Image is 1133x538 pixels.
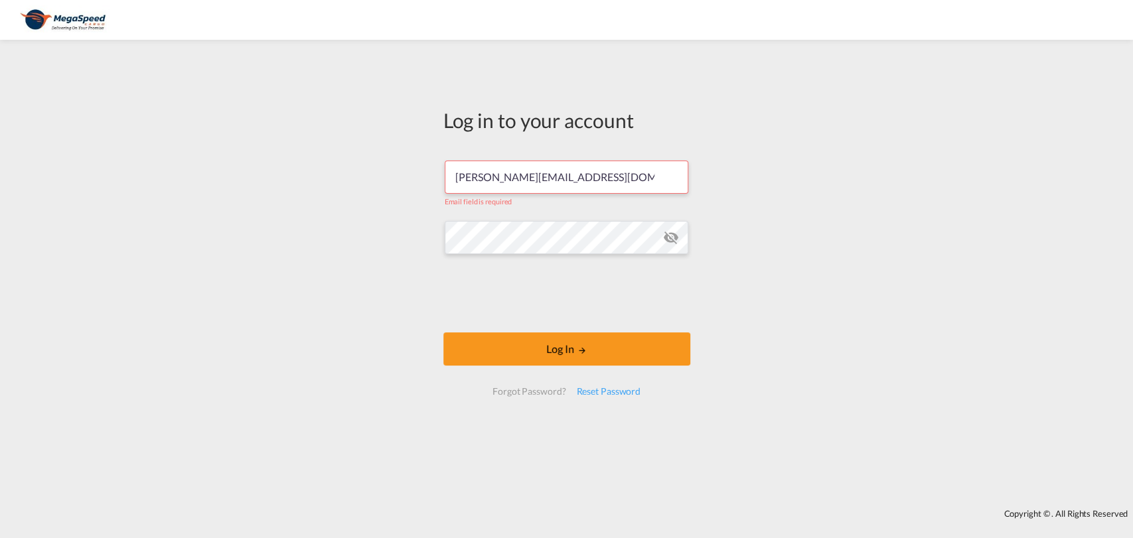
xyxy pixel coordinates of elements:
[443,106,690,134] div: Log in to your account
[571,379,646,403] div: Reset Password
[663,230,679,245] md-icon: icon-eye-off
[487,379,571,403] div: Forgot Password?
[466,267,668,319] iframe: reCAPTCHA
[445,161,688,194] input: Enter email/phone number
[443,332,690,366] button: LOGIN
[445,197,512,206] span: Email field is required
[20,5,110,35] img: ad002ba0aea611eda5429768204679d3.JPG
